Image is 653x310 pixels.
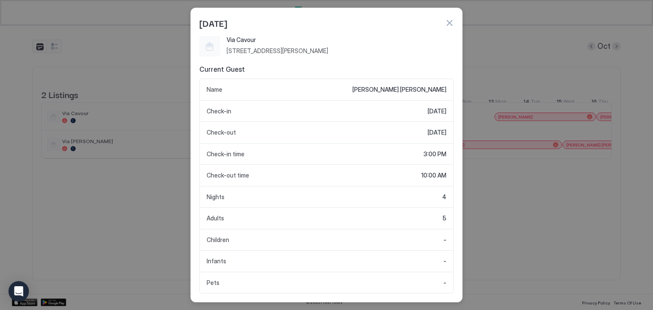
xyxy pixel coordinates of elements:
[423,150,446,158] span: 3:00 PM
[428,107,446,115] span: [DATE]
[443,214,446,222] span: 5
[9,281,29,302] div: Open Intercom Messenger
[199,65,454,73] span: Current Guest
[443,236,446,244] span: -
[207,193,224,201] span: Nights
[443,257,446,265] span: -
[207,86,222,93] span: Name
[442,193,446,201] span: 4
[207,129,236,136] span: Check-out
[207,279,219,287] span: Pets
[227,36,454,44] span: Via Cavour
[199,17,227,29] span: [DATE]
[443,279,446,287] span: -
[207,172,249,179] span: Check-out time
[207,236,229,244] span: Children
[207,257,226,265] span: Infants
[207,107,231,115] span: Check-in
[352,86,446,93] span: [PERSON_NAME] [PERSON_NAME]
[227,47,454,55] span: [STREET_ADDRESS][PERSON_NAME]
[207,150,244,158] span: Check-in time
[428,129,446,136] span: [DATE]
[207,214,224,222] span: Adults
[421,172,446,179] span: 10:00 AM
